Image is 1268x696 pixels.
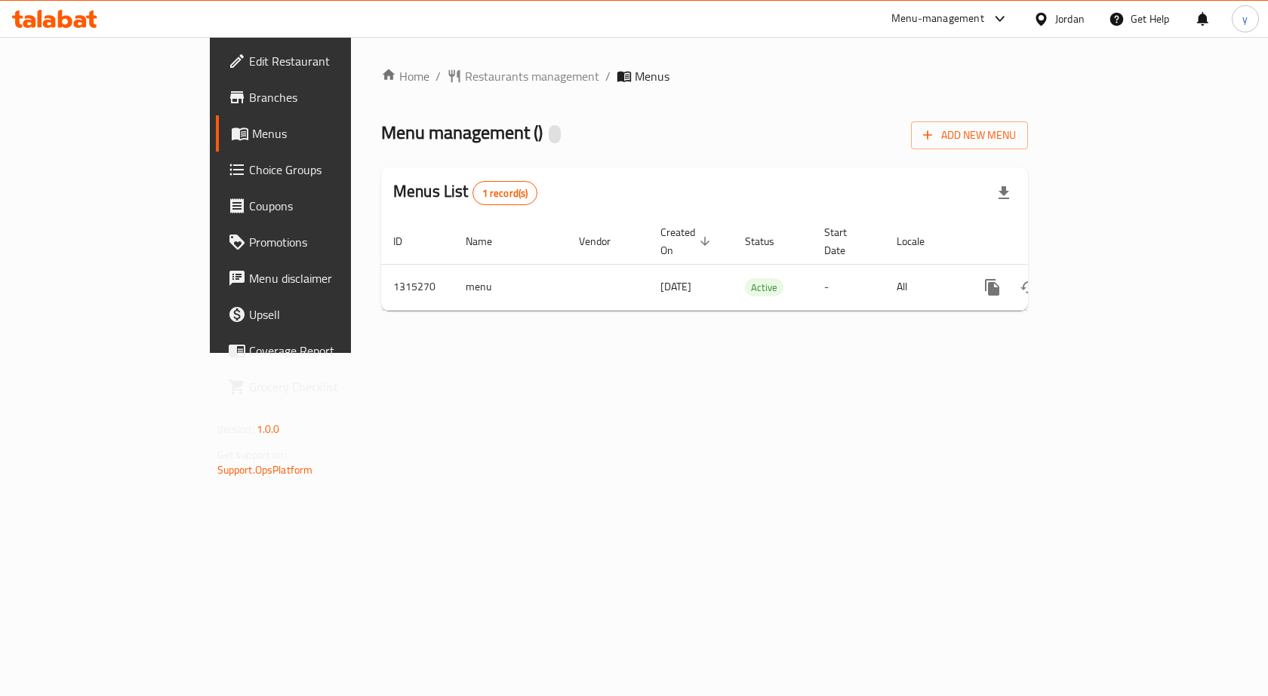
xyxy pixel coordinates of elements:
[885,264,962,310] td: All
[974,269,1011,305] button: more
[216,115,422,152] a: Menus
[897,232,944,250] span: Locale
[216,296,422,333] a: Upsell
[381,115,543,149] span: Menu management ( )
[472,181,538,205] div: Total records count
[812,264,885,310] td: -
[891,10,984,28] div: Menu-management
[249,305,410,323] span: Upsell
[217,445,287,465] span: Get support on:
[962,219,1131,265] th: Actions
[216,79,422,115] a: Branches
[216,333,422,369] a: Coverage Report
[911,121,1028,149] button: Add New Menu
[217,419,254,439] span: Version:
[745,279,783,296] span: Active
[216,188,422,224] a: Coupons
[745,232,794,250] span: Status
[381,219,1131,311] table: enhanced table
[252,124,410,143] span: Menus
[257,419,280,439] span: 1.0.0
[465,67,599,85] span: Restaurants management
[249,378,410,396] span: Grocery Checklist
[216,369,422,405] a: Grocery Checklist
[660,223,715,259] span: Created On
[249,269,410,287] span: Menu disclaimer
[249,197,410,215] span: Coupons
[249,52,410,70] span: Edit Restaurant
[381,67,1028,85] nav: breadcrumb
[393,232,422,250] span: ID
[393,180,537,205] h2: Menus List
[435,67,441,85] li: /
[1242,11,1248,27] span: y
[249,88,410,106] span: Branches
[1055,11,1085,27] div: Jordan
[473,186,537,201] span: 1 record(s)
[466,232,512,250] span: Name
[216,224,422,260] a: Promotions
[454,264,567,310] td: menu
[824,223,866,259] span: Start Date
[217,460,313,480] a: Support.OpsPlatform
[745,278,783,296] div: Active
[923,126,1016,145] span: Add New Menu
[216,43,422,79] a: Edit Restaurant
[986,175,1022,211] div: Export file
[660,277,691,296] span: [DATE]
[579,232,630,250] span: Vendor
[1011,269,1047,305] button: Change Status
[447,67,599,85] a: Restaurants management
[249,342,410,360] span: Coverage Report
[249,161,410,179] span: Choice Groups
[605,67,611,85] li: /
[216,152,422,188] a: Choice Groups
[635,67,669,85] span: Menus
[216,260,422,296] a: Menu disclaimer
[249,233,410,251] span: Promotions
